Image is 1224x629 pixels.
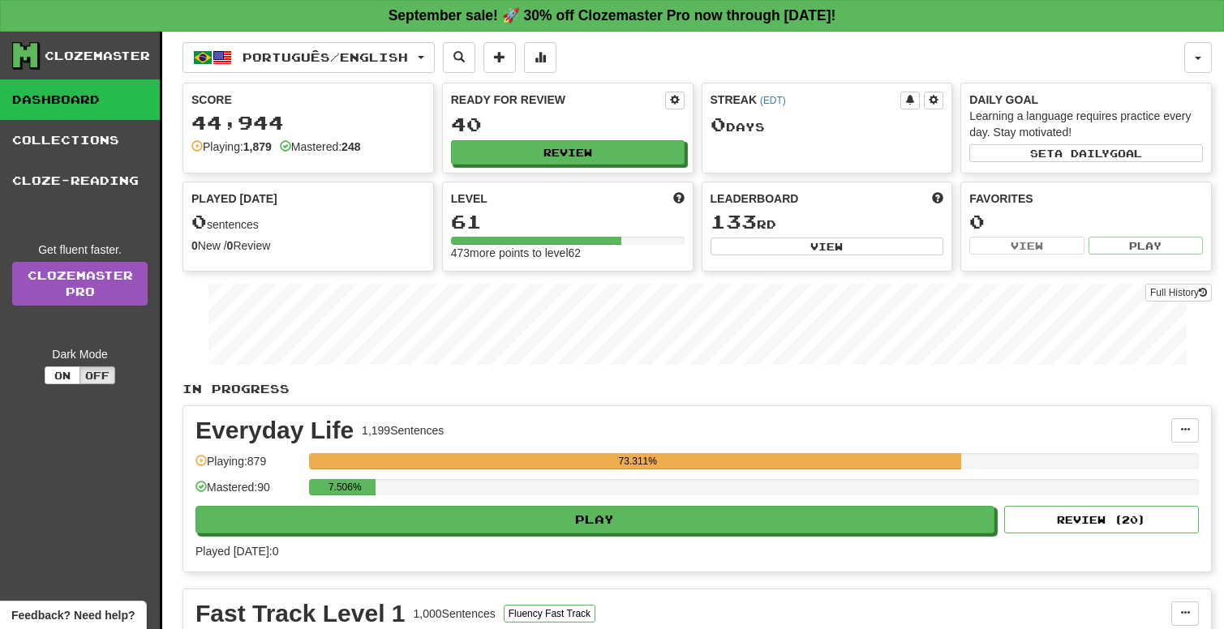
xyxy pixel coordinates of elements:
div: 7.506% [314,479,376,495]
div: Mastered: 90 [195,479,301,506]
button: Play [1089,237,1203,255]
div: sentences [191,212,425,233]
button: On [45,366,80,384]
div: 1,000 Sentences [414,605,496,622]
span: Open feedback widget [11,607,135,623]
span: a daily [1054,148,1110,159]
button: Search sentences [443,42,475,73]
button: Fluency Fast Track [504,605,595,623]
button: Review (20) [1004,506,1199,533]
div: Favorites [969,190,1203,207]
div: Clozemaster [45,48,150,64]
button: Full History [1145,284,1212,302]
strong: 0 [227,239,234,252]
div: Fast Track Level 1 [195,601,406,626]
div: 40 [451,114,685,135]
div: New / Review [191,237,425,254]
strong: September sale! 🚀 30% off Clozemaster Pro now through [DATE]! [389,7,836,24]
button: Add sentence to collection [483,42,516,73]
div: rd [711,212,944,233]
div: 73.311% [314,453,961,469]
button: View [969,237,1084,255]
div: 0 [969,212,1203,232]
div: Score [191,92,425,108]
div: Dark Mode [12,346,148,362]
span: 0 [191,210,207,233]
div: Get fluent faster. [12,242,148,258]
p: In Progress [183,381,1212,397]
div: Learning a language requires practice every day. Stay motivated! [969,108,1203,140]
a: ClozemasterPro [12,262,148,306]
button: Seta dailygoal [969,144,1203,162]
span: 133 [711,210,757,233]
div: Everyday Life [195,418,354,443]
div: 61 [451,212,685,232]
span: Played [DATE] [191,190,277,207]
button: More stats [524,42,556,73]
button: Off [79,366,115,384]
span: 0 [711,113,726,135]
button: Play [195,506,994,533]
div: Daily Goal [969,92,1203,108]
span: Português / English [243,50,408,64]
div: Ready for Review [451,92,665,108]
span: Leaderboard [711,190,799,207]
div: 44,944 [191,113,425,133]
span: Played [DATE]: 0 [195,545,278,558]
div: Mastered: [280,139,361,155]
button: Português/English [183,42,435,73]
button: Review [451,140,685,165]
div: 1,199 Sentences [362,422,444,439]
span: Score more points to level up [673,190,685,207]
span: This week in points, UTC [932,190,943,207]
span: Level [451,190,487,207]
div: Day s [711,114,944,135]
a: (EDT) [760,95,786,106]
strong: 248 [341,140,360,153]
strong: 1,879 [243,140,272,153]
div: Playing: 879 [195,453,301,480]
div: 473 more points to level 62 [451,245,685,261]
div: Streak [711,92,901,108]
div: Playing: [191,139,272,155]
button: View [711,237,944,255]
strong: 0 [191,239,198,252]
